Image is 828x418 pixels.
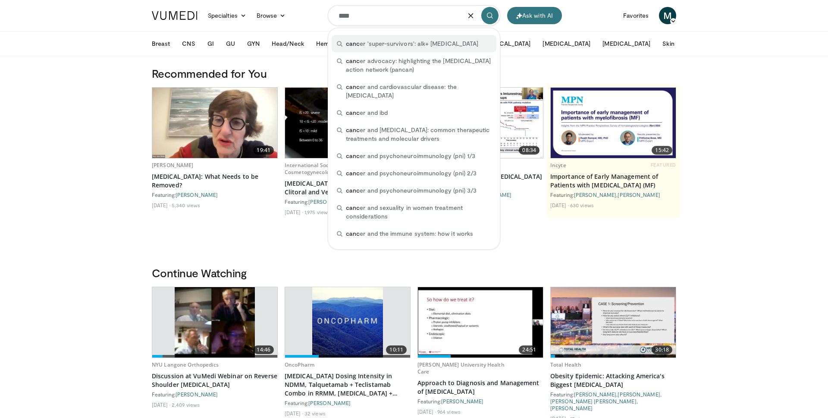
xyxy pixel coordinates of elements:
img: ebcbfff8-0cff-4172-a8ff-be43b493bec0.620x360_q85_upscale.jpg [551,287,676,358]
a: [PERSON_NAME] [176,391,218,397]
span: er and psychoneuroimmunology (pni) 1/3 [346,152,475,160]
span: er 'super-survivors': alk+ [MEDICAL_DATA] [346,39,478,48]
li: [DATE] [550,202,569,209]
h3: Recommended for You [152,66,676,80]
div: Featuring: [285,399,411,406]
a: [PERSON_NAME] [574,391,616,397]
span: canc [346,57,360,64]
a: [PERSON_NAME] [308,400,351,406]
button: Breast [147,35,175,52]
a: NYU Langone Orthopedics [152,361,219,368]
span: canc [346,109,360,116]
span: 14:46 [253,345,274,354]
a: [PERSON_NAME] [441,398,483,404]
a: Obesity Epidemic: Attacking America's Biggest [MEDICAL_DATA] [550,372,676,389]
span: er and cardiovascular disease: the [MEDICAL_DATA] [346,82,491,100]
a: [MEDICAL_DATA]: What Needs to be Removed? [152,172,278,190]
button: Skin [657,35,679,52]
span: 30:18 [652,345,672,354]
span: er and [MEDICAL_DATA]: common therapeutic treatments and molecular drivers [346,126,491,143]
a: 15:39 [285,88,410,158]
h3: Continue Watching [152,266,676,280]
span: er advocacy: highlighting the [MEDICAL_DATA] action network (pancan) [346,57,491,74]
a: [PERSON_NAME] [618,391,660,397]
a: Browse [251,7,291,24]
button: Head/Neck [267,35,309,52]
div: Featuring: [285,198,411,205]
span: canc [346,230,360,237]
span: 08:34 [519,146,539,155]
a: [PERSON_NAME] [152,161,194,169]
a: [PERSON_NAME] [176,192,218,198]
button: [MEDICAL_DATA] [597,35,655,52]
button: CNS [177,35,200,52]
span: FEATURED [651,162,676,168]
a: 30:18 [551,287,676,358]
a: [PERSON_NAME] [574,192,616,198]
div: Featuring: [152,191,278,198]
div: Featuring: [417,398,543,405]
span: 15:42 [652,146,672,155]
a: Specialties [203,7,251,24]
a: Favorites [618,7,654,24]
span: canc [346,187,360,194]
li: 630 views [570,202,594,209]
img: zuckerman_revese_shoulder_4.png.620x360_q85_upscale.jpg [175,287,255,358]
button: GI [202,35,219,52]
li: 1,975 views [304,209,330,215]
a: Total Health [550,361,581,368]
a: [MEDICAL_DATA] Dosing Intensity in NDMM, Talquetamab + Teclistamab Combo in RRMM, [MEDICAL_DATA] ... [285,372,411,398]
img: VuMedi Logo [152,11,198,20]
span: er and ibd [346,108,388,117]
li: [DATE] [417,408,436,415]
a: 15:42 [551,88,676,158]
span: canc [346,152,360,159]
span: 10:11 [386,345,407,354]
li: [DATE] [285,209,303,215]
button: [MEDICAL_DATA] [537,35,596,52]
img: 4d0a4bbe-a17a-46ab-a4ad-f5554927e0d3.620x360_q85_upscale.jpg [152,88,277,158]
div: Featuring: [152,391,278,398]
span: 24:51 [519,345,539,354]
span: canc [346,126,360,133]
span: er and psychoneuroimmunology (pni) 2/3 [346,169,477,177]
a: OncoPharm [285,361,314,368]
span: canc [346,83,360,90]
a: [PERSON_NAME] [308,199,351,205]
a: [PERSON_NAME] [PERSON_NAME] [550,398,637,404]
span: er and the immune system: how it works [346,229,473,238]
button: Ask with AI [507,7,562,24]
a: 24:51 [418,287,543,358]
a: Approach to Diagnosis and Management of [MEDICAL_DATA] [417,379,543,396]
button: GYN [242,35,265,52]
button: Hematology [311,35,356,52]
span: canc [346,204,360,211]
a: [PERSON_NAME] [618,192,660,198]
a: 19:41 [152,88,277,158]
a: 14:46 [152,287,277,358]
img: 8181c981-8a2e-4e8a-b392-577891094145.620x360_q85_upscale.jpg [418,287,543,358]
span: canc [346,169,360,177]
li: 2,409 views [172,401,200,408]
li: 5,340 views [172,202,200,209]
div: Featuring: , [550,191,676,198]
span: er and psychoneuroimmunology (pni) 3/3 [346,186,477,195]
li: [DATE] [152,401,170,408]
a: Incyte [550,161,566,169]
a: Discussion at VuMedi Webinar on Reverse Shoulder [MEDICAL_DATA] [152,372,278,389]
input: Search topics, interventions [328,5,500,26]
img: dfdb3fb5-396e-4163-aa5e-0fb13f4fe4a4.620x360_q85_upscale.jpg [312,287,383,358]
a: Importance of Early Management of Patients with [MEDICAL_DATA] (MF) [550,172,676,190]
a: M [659,7,676,24]
a: International Society of Cosmetogynecology [285,161,344,176]
span: er and sexuality in women treatment considerations [346,203,491,221]
span: canc [346,40,360,47]
a: [MEDICAL_DATA]: Management of the Clitoral and Vestibular Area [285,179,411,196]
img: 274c688b-43f2-4887-ad5a-03ecf2b40957.620x360_q85_upscale.jpg [285,88,410,158]
li: 964 views [437,408,461,415]
div: Featuring: , , , [550,391,676,412]
a: [PERSON_NAME] University Health Care [417,361,505,375]
button: GU [221,35,240,52]
li: [DATE] [152,202,170,209]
